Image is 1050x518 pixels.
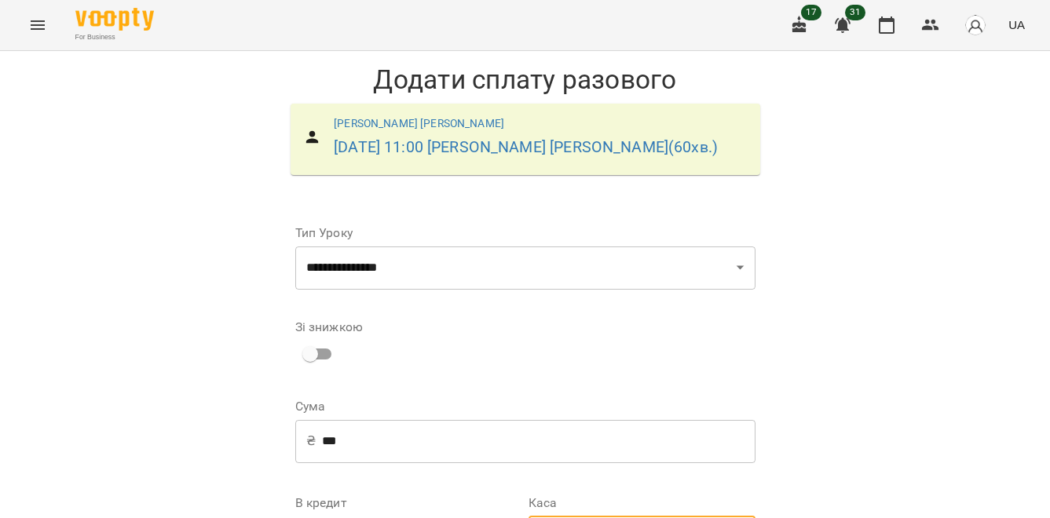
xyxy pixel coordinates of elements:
[295,497,522,509] label: В кредит
[1002,10,1031,39] button: UA
[295,227,755,239] label: Тип Уроку
[295,321,363,334] label: Зі знижкою
[1008,16,1025,33] span: UA
[334,138,718,156] a: [DATE] 11:00 [PERSON_NAME] [PERSON_NAME](60хв.)
[75,8,154,31] img: Voopty Logo
[964,14,986,36] img: avatar_s.png
[801,5,821,20] span: 17
[529,497,755,509] label: Каса
[283,64,768,96] h1: Додати сплату разового
[295,400,755,413] label: Сума
[306,432,316,451] p: ₴
[334,117,504,129] a: [PERSON_NAME] [PERSON_NAME]
[19,6,57,44] button: Menu
[845,5,865,20] span: 31
[75,32,154,42] span: For Business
